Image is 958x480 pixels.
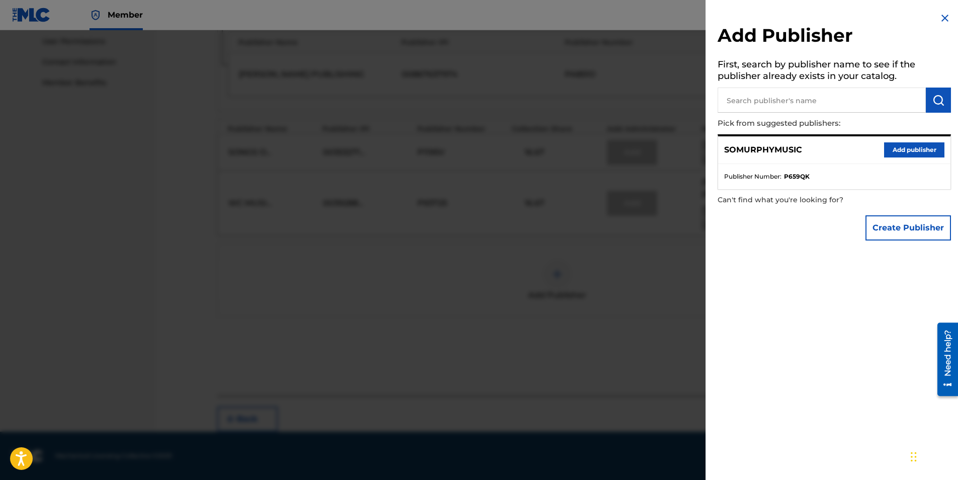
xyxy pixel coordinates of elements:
iframe: Chat Widget [908,432,958,480]
input: Search publisher's name [718,88,926,113]
span: Publisher Number : [724,172,781,181]
iframe: Resource Center [930,319,958,400]
h5: First, search by publisher name to see if the publisher already exists in your catalog. [718,56,951,88]
img: Top Rightsholder [90,9,102,21]
button: Create Publisher [865,215,951,241]
img: Search Works [932,94,944,106]
p: Pick from suggested publishers: [718,113,894,134]
strong: P659QK [784,172,810,181]
p: Can't find what you're looking for? [718,190,894,210]
img: MLC Logo [12,8,51,22]
div: Drag [911,442,917,472]
span: Member [108,9,143,21]
button: Add publisher [884,142,944,157]
h2: Add Publisher [718,24,951,50]
p: SOMURPHYMUSIC [724,144,802,156]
